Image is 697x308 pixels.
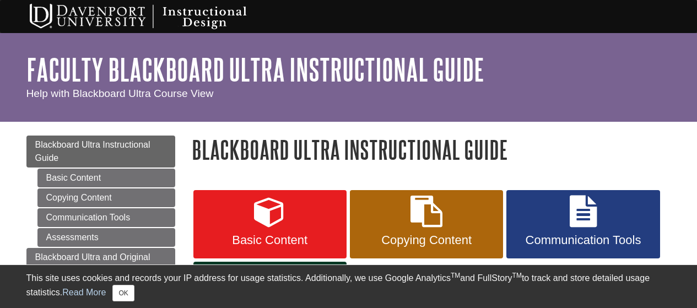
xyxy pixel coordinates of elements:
span: Basic Content [202,233,338,247]
a: Basic Content [37,169,175,187]
a: Copying Content [37,188,175,207]
div: This site uses cookies and records your IP address for usage statistics. Additionally, we use Goo... [26,272,671,301]
a: Communication Tools [506,190,660,258]
img: Davenport University Instructional Design [21,3,285,30]
a: Assessments [37,228,175,247]
span: Blackboard Ultra Instructional Guide [35,140,150,163]
a: Copying Content [350,190,503,258]
span: Blackboard Ultra and Original Comparison Chart [35,252,150,275]
a: Blackboard Ultra Instructional Guide [26,136,175,167]
h1: Blackboard Ultra Instructional Guide [192,136,671,164]
a: Faculty Blackboard Ultra Instructional Guide [26,52,484,87]
a: Read More [62,288,106,297]
button: Close [112,285,134,301]
span: Help with Blackboard Ultra Course View [26,88,214,99]
span: Communication Tools [515,233,651,247]
a: Basic Content [193,190,347,258]
span: Copying Content [358,233,495,247]
a: Communication Tools [37,208,175,227]
sup: TM [451,272,460,279]
a: Blackboard Ultra and Original Comparison Chart [26,248,175,280]
sup: TM [512,272,522,279]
